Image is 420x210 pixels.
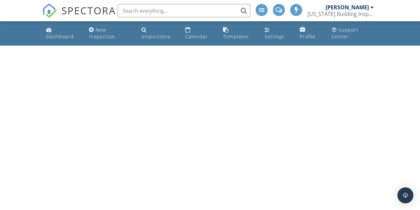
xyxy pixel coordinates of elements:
a: Inspections [139,24,177,43]
div: Settings [265,33,285,40]
div: Calendar [185,33,208,40]
div: Dashboard [46,33,74,40]
div: Profile [300,33,315,40]
img: The Best Home Inspection Software - Spectora [42,3,57,18]
a: New Inspection [86,24,133,43]
a: Dashboard [43,24,81,43]
a: Templates [220,24,257,43]
div: Support Center [332,27,359,40]
div: California Building Inspectors (CBI) LLC [307,11,374,17]
div: [PERSON_NAME] [326,4,369,11]
a: Support Center [329,24,377,43]
a: Calendar [183,24,215,43]
input: Search everything... [118,4,250,17]
span: SPECTORA [61,3,116,17]
a: SPECTORA [42,9,116,23]
div: New Inspection [89,27,115,40]
div: Open Intercom Messenger [397,187,413,203]
a: Company Profile [297,24,324,43]
div: Inspections [141,33,170,40]
div: Templates [223,33,249,40]
a: Settings [262,24,292,43]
